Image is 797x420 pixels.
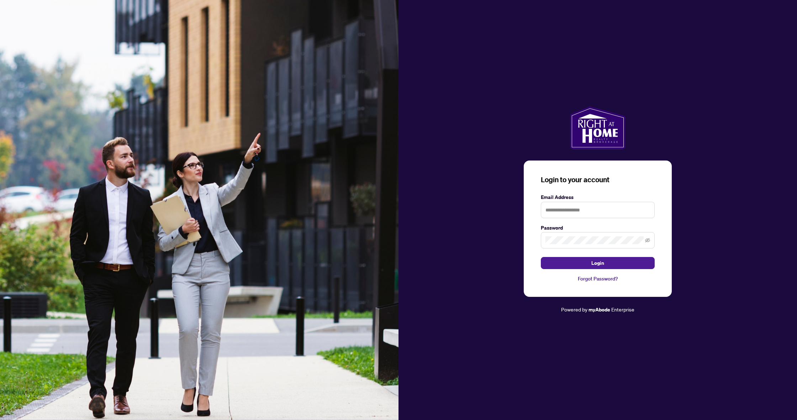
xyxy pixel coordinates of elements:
span: Enterprise [611,306,634,313]
h3: Login to your account [541,175,655,185]
a: myAbode [588,306,610,314]
label: Password [541,224,655,232]
span: eye-invisible [645,238,650,243]
button: Login [541,257,655,269]
label: Email Address [541,193,655,201]
span: Login [591,257,604,269]
a: Forgot Password? [541,275,655,283]
img: ma-logo [570,106,625,149]
span: Powered by [561,306,587,313]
